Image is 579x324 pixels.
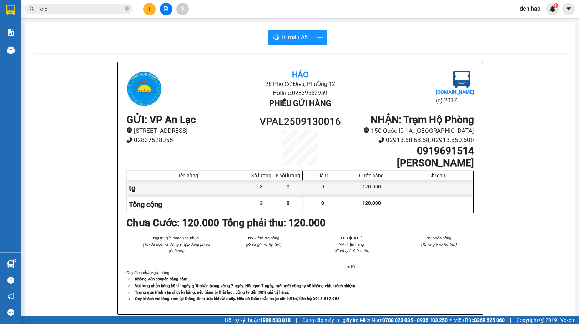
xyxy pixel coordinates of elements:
img: logo-vxr [6,5,15,15]
li: 11:00[DATE] [316,235,387,241]
span: ⚪️ [449,319,452,322]
button: file-add [160,3,172,15]
li: 26 Phó Cơ Điều, Phường 12 [184,80,416,88]
li: Đen [316,263,387,269]
span: printer [273,34,279,41]
span: question-circle [7,277,14,284]
span: environment [363,127,369,133]
b: [DOMAIN_NAME] [436,89,474,95]
li: 02913.68.68.68, 02913.850.600 [344,135,474,145]
span: more [313,33,327,42]
span: aim [180,6,185,11]
b: GỬI : VP An Lạc [126,114,196,126]
div: Số lượng [251,173,272,178]
strong: Không vận chuyển hàng cấm. [135,277,188,282]
b: Chưa Cước : 120.000 [126,217,219,229]
div: Khối lượng [276,173,301,178]
div: Cước hàng [345,173,398,178]
button: more [313,30,327,45]
img: logo.jpg [126,71,162,107]
span: Miền Bắc [453,316,505,324]
span: plus [147,6,152,11]
li: NV nhận hàng [316,241,387,248]
b: Hảo [292,70,308,79]
div: Quy định nhận/gửi hàng : [126,269,474,302]
div: Giá trị [304,173,341,178]
button: plus [143,3,156,15]
span: Tổng cộng [129,200,162,209]
span: In mẫu A5 [282,33,308,42]
img: solution-icon [7,29,15,36]
li: 150 Quốc lộ 1A, [GEOGRAPHIC_DATA] [344,126,474,136]
div: 120.000 [343,180,400,196]
b: Phiếu gửi hàng [269,99,331,108]
div: Ghi chú [402,173,472,178]
span: caret-down [565,6,572,12]
span: 1 [554,3,557,8]
li: NV kiểm tra hàng [228,235,299,241]
button: caret-down [562,3,575,15]
div: 0 [274,180,303,196]
h1: VPAL2509130016 [257,114,344,130]
span: | [510,316,511,324]
strong: 0369 525 060 [474,317,505,323]
span: den.hao [514,4,546,13]
b: Tổng phải thu: 120.000 [222,217,326,229]
img: icon-new-feature [549,6,556,12]
span: copyright [539,318,544,323]
span: close-circle [125,6,129,12]
sup: 1 [14,259,16,262]
button: aim [176,3,189,15]
span: | [296,316,297,324]
span: file-add [163,6,168,11]
span: 0 [287,200,289,206]
strong: Vui lòng nhận hàng kể từ ngày gửi-nhận trong vòng 7 ngày. Nếu qua 7 ngày, mất mát công ty sẽ khôn... [135,283,356,288]
i: (Kí và ghi rõ họ tên) [246,242,281,247]
li: Hotline: 02839552959 [184,88,416,97]
div: 3 [249,180,274,196]
span: phone [378,137,384,143]
h1: [PERSON_NAME] [344,157,474,169]
button: printerIn mẫu A5 [268,30,313,45]
span: 3 [260,200,263,206]
li: Người gửi hàng xác nhận [141,235,211,241]
img: warehouse-icon [7,260,15,268]
span: phone [126,137,132,143]
i: (Tôi đã đọc và đồng ý nộp dung phiếu gửi hàng) [142,242,210,253]
img: warehouse-icon [7,46,15,54]
input: Tìm tên, số ĐT hoặc mã đơn [39,5,124,13]
div: 0 [303,180,343,196]
div: tg [127,180,249,196]
strong: 1900 633 818 [260,317,291,323]
li: 02837528055 [126,135,257,145]
img: logo.jpg [453,71,470,88]
i: (Kí và ghi rõ họ tên) [333,248,369,253]
i: (Kí và ghi rõ họ tên) [421,242,457,247]
span: 120.000 [362,200,381,206]
span: message [7,309,14,316]
span: close-circle [125,6,129,11]
h1: 0919691514 [344,145,474,157]
strong: Trong quá trình vận chuyển hàng, nếu hàng bị thất lạc , công ty đền 30% giá trị hàng. [135,290,289,295]
span: Cung cấp máy in - giấy in: [302,316,358,324]
span: Miền Nam [360,316,448,324]
span: environment [126,127,132,133]
div: Tên hàng [129,173,247,178]
strong: 0708 023 035 - 0935 103 250 [382,317,448,323]
li: (c) 2017 [436,96,474,105]
span: 0 [321,200,324,206]
span: notification [7,293,14,300]
li: [STREET_ADDRESS] [126,126,257,136]
span: search [30,6,35,11]
strong: Quý khách vui lòng xem lại thông tin trước khi rời quầy. Nếu có thắc mắc hoặc cần hỗ trợ liên hệ ... [135,296,340,301]
span: Hỗ trợ kỹ thuật: [225,316,291,324]
li: NV nhận hàng [404,235,474,241]
b: NHẬN : Trạm Hộ Phòng [371,114,474,126]
sup: 1 [553,3,558,8]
